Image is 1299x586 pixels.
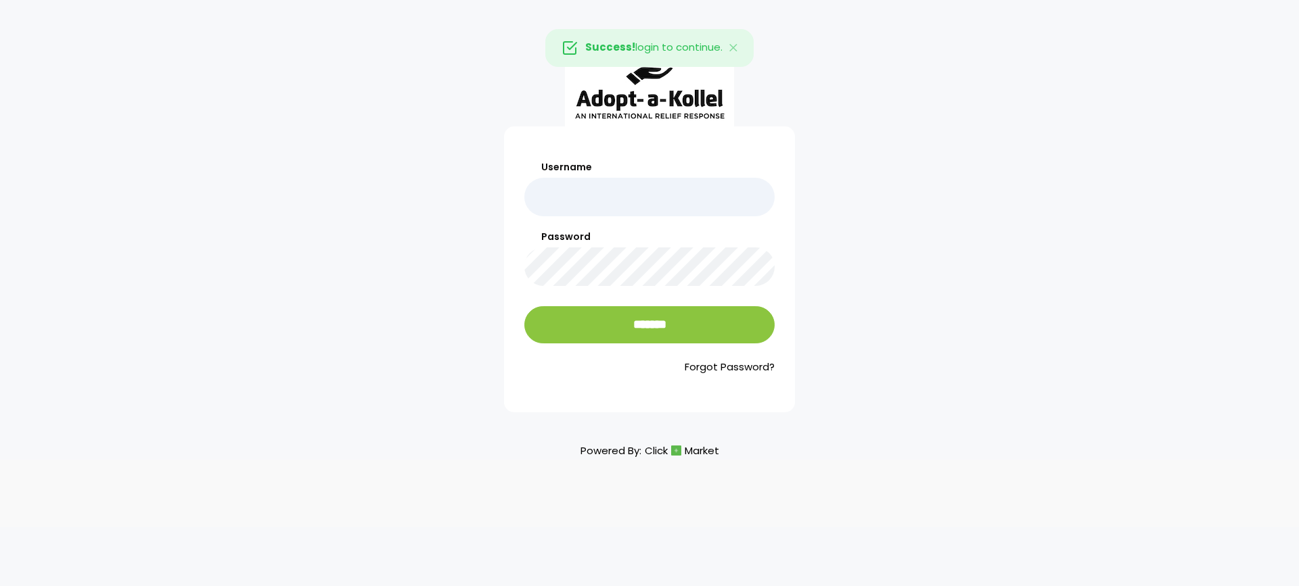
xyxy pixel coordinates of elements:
button: Close [714,30,754,66]
label: Username [524,160,775,174]
img: cm_icon.png [671,445,681,456]
a: ClickMarket [645,441,719,460]
label: Password [524,230,775,244]
a: Forgot Password? [524,360,775,375]
p: Powered By: [580,441,719,460]
strong: Success! [585,40,635,54]
img: aak_logo_sm.jpeg [565,29,734,126]
div: login to continue. [545,29,754,67]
